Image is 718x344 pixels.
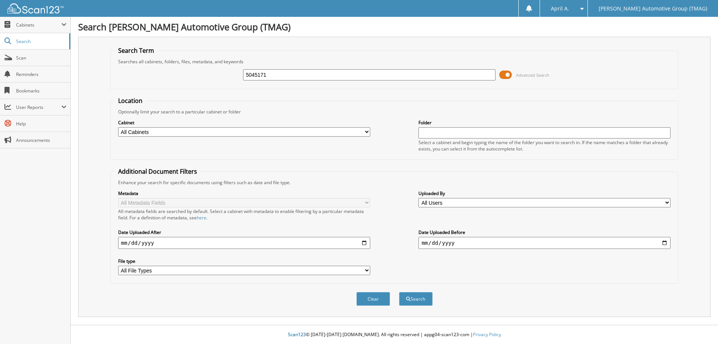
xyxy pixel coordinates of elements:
[418,139,671,152] div: Select a cabinet and begin typing the name of the folder you want to search in. If the name match...
[7,3,64,13] img: scan123-logo-white.svg
[473,331,501,338] a: Privacy Policy
[118,208,370,221] div: All metadata fields are searched by default. Select a cabinet with metadata to enable filtering b...
[16,71,67,77] span: Reminders
[16,88,67,94] span: Bookmarks
[118,119,370,126] label: Cabinet
[114,109,675,115] div: Optionally limit your search to a particular cabinet or folder
[599,6,707,11] span: [PERSON_NAME] Automotive Group (TMAG)
[418,190,671,197] label: Uploaded By
[114,58,675,65] div: Searches all cabinets, folders, files, metadata, and keywords
[118,190,370,197] label: Metadata
[71,326,718,344] div: © [DATE]-[DATE] [DOMAIN_NAME]. All rights reserved | appg04-scan123-com |
[356,292,390,306] button: Clear
[114,46,158,55] legend: Search Term
[288,331,306,338] span: Scan123
[118,237,370,249] input: start
[418,229,671,235] label: Date Uploaded Before
[681,308,718,344] iframe: Chat Widget
[399,292,433,306] button: Search
[16,121,67,127] span: Help
[118,229,370,235] label: Date Uploaded After
[16,55,67,61] span: Scan
[118,258,370,264] label: File type
[114,97,146,105] legend: Location
[551,6,569,11] span: April A.
[114,167,201,176] legend: Additional Document Filters
[16,104,61,110] span: User Reports
[78,21,711,33] h1: Search [PERSON_NAME] Automotive Group (TMAG)
[418,119,671,126] label: Folder
[418,237,671,249] input: end
[16,22,61,28] span: Cabinets
[16,137,67,143] span: Announcements
[16,38,65,45] span: Search
[516,72,549,78] span: Advanced Search
[114,179,675,186] div: Enhance your search for specific documents using filters such as date and file type.
[197,214,206,221] a: here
